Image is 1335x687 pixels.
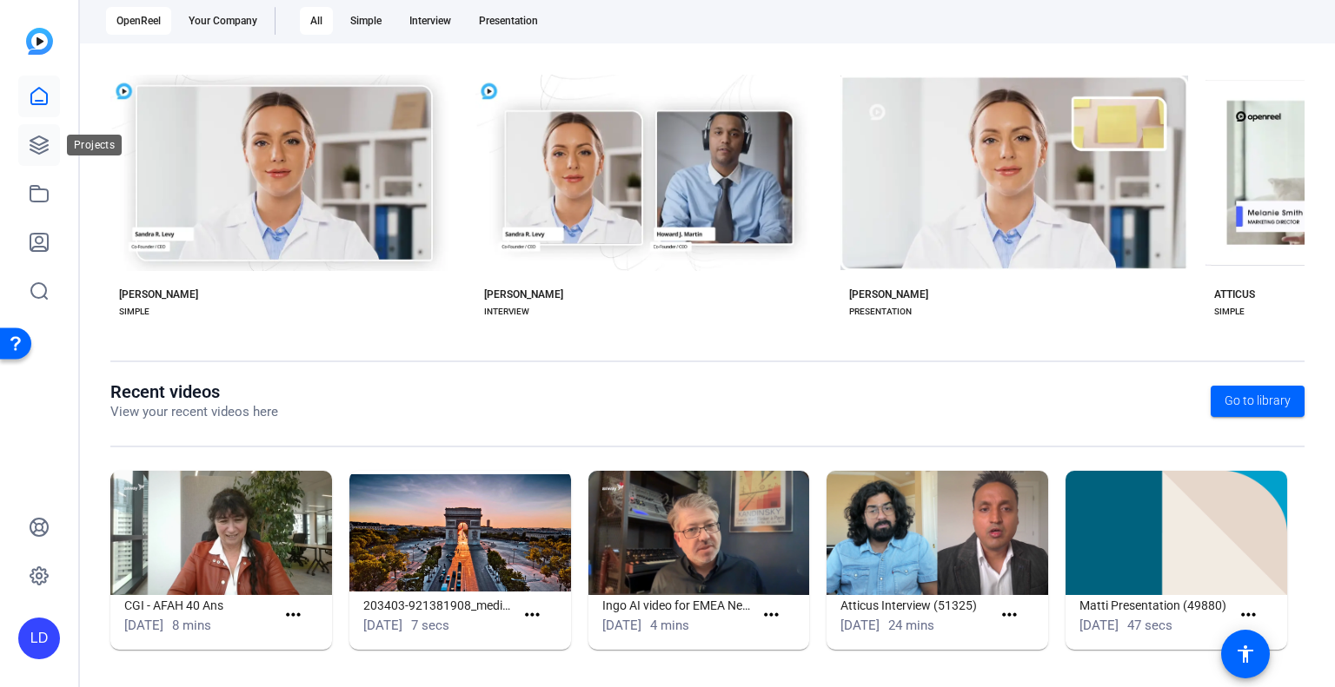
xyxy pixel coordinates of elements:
[18,618,60,659] div: LD
[1079,618,1119,633] span: [DATE]
[67,135,122,155] div: Projects
[888,618,934,633] span: 24 mins
[760,604,782,626] mat-icon: more_horiz
[650,618,689,633] span: 4 mins
[363,618,402,633] span: [DATE]
[1066,471,1287,595] img: Matti Presentation (49880)
[1238,604,1259,626] mat-icon: more_horiz
[282,604,304,626] mat-icon: more_horiz
[1214,305,1245,319] div: SIMPLE
[827,471,1048,595] img: Atticus Interview (51325)
[26,28,53,55] img: blue-gradient.svg
[484,287,563,301] div: [PERSON_NAME]
[300,7,333,35] div: All
[110,381,278,402] h1: Recent videos
[119,287,198,301] div: [PERSON_NAME]
[124,618,163,633] span: [DATE]
[849,305,912,319] div: PRESENTATION
[840,618,880,633] span: [DATE]
[840,595,992,616] h1: Atticus Interview (51325)
[588,471,810,595] img: Ingo AI video for EMEA Newsletter
[849,287,928,301] div: [PERSON_NAME]
[1127,618,1172,633] span: 47 secs
[124,595,276,616] h1: CGI - AFAH 40 Ans
[340,7,392,35] div: Simple
[411,618,449,633] span: 7 secs
[484,305,529,319] div: INTERVIEW
[1079,595,1231,616] h1: Matti Presentation (49880)
[468,7,548,35] div: Presentation
[178,7,268,35] div: Your Company
[110,402,278,422] p: View your recent videos here
[363,595,515,616] h1: 203403-921381908_medium
[1214,287,1255,301] div: ATTICUS
[521,604,543,626] mat-icon: more_horiz
[172,618,211,633] span: 8 mins
[349,471,571,595] img: 203403-921381908_medium
[106,7,171,35] div: OpenReel
[399,7,462,35] div: Interview
[1235,644,1256,664] mat-icon: accessibility
[999,604,1020,626] mat-icon: more_horiz
[1225,392,1291,410] span: Go to library
[602,595,754,616] h1: Ingo AI video for EMEA Newsletter
[110,471,332,595] img: CGI - AFAH 40 Ans
[119,305,149,319] div: SIMPLE
[602,618,641,633] span: [DATE]
[1211,386,1305,417] a: Go to library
